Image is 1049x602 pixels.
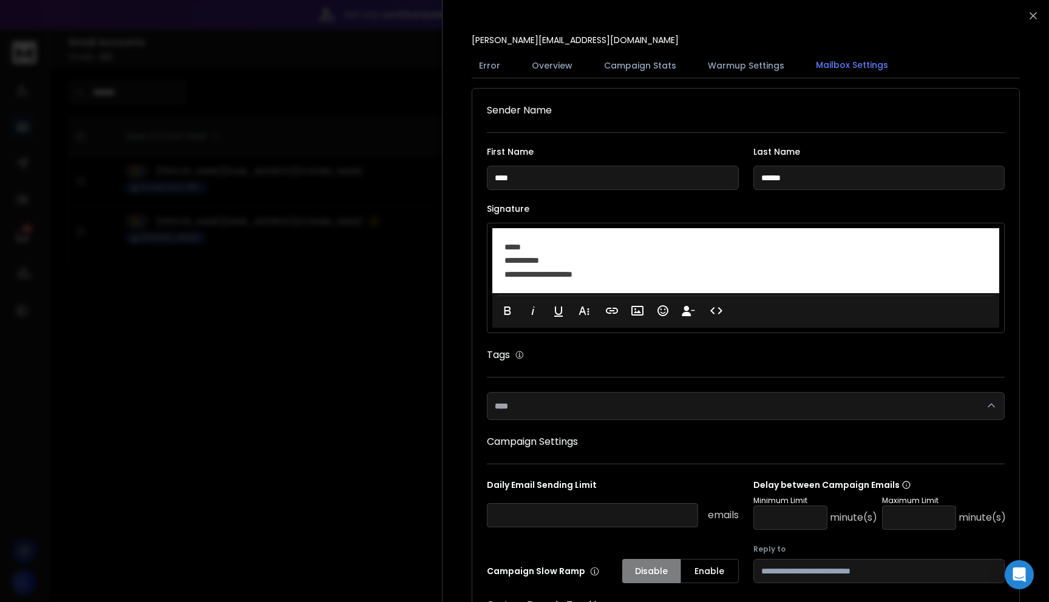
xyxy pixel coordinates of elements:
[626,299,649,323] button: Insert Image (⌘P)
[472,34,679,46] p: [PERSON_NAME][EMAIL_ADDRESS][DOMAIN_NAME]
[681,559,739,583] button: Enable
[487,479,739,496] p: Daily Email Sending Limit
[487,147,739,156] label: First Name
[830,510,877,525] p: minute(s)
[547,299,570,323] button: Underline (⌘U)
[600,299,623,323] button: Insert Link (⌘K)
[487,348,510,362] h1: Tags
[651,299,674,323] button: Emoticons
[809,52,895,79] button: Mailbox Settings
[496,299,519,323] button: Bold (⌘B)
[472,52,508,79] button: Error
[487,435,1005,449] h1: Campaign Settings
[753,147,1005,156] label: Last Name
[622,559,681,583] button: Disable
[701,52,792,79] button: Warmup Settings
[753,496,877,506] p: Minimum Limit
[572,299,596,323] button: More Text
[959,510,1006,525] p: minute(s)
[487,103,1005,118] h1: Sender Name
[487,205,1005,213] label: Signature
[487,565,599,577] p: Campaign Slow Ramp
[524,52,580,79] button: Overview
[708,508,739,523] p: emails
[1005,560,1034,589] div: Open Intercom Messenger
[521,299,545,323] button: Italic (⌘I)
[597,52,684,79] button: Campaign Stats
[882,496,1006,506] p: Maximum Limit
[753,479,1006,491] p: Delay between Campaign Emails
[753,544,1005,554] label: Reply to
